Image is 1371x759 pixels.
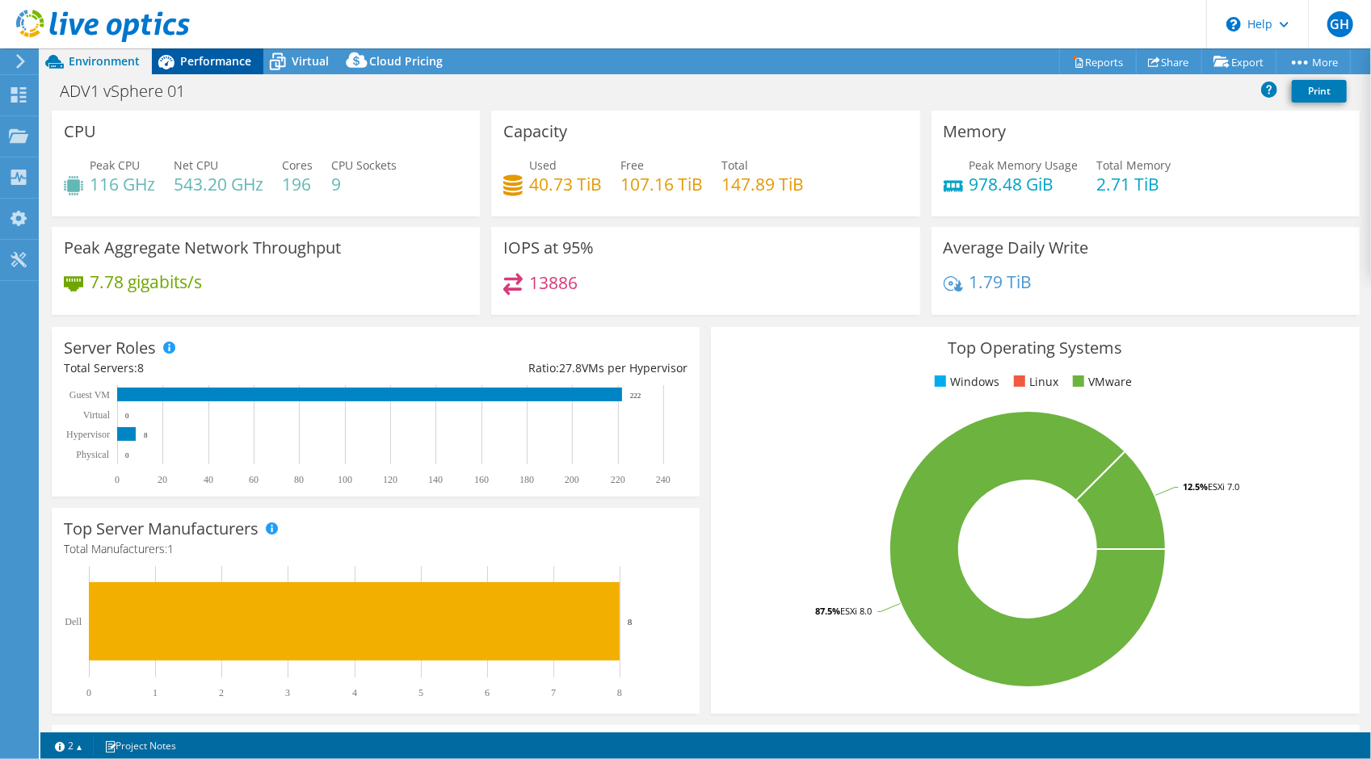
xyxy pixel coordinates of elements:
h3: CPU [64,123,96,140]
span: Peak CPU [90,157,140,173]
text: 8 [617,687,622,698]
h4: 978.48 GiB [969,175,1079,193]
li: VMware [1069,373,1132,391]
a: More [1276,49,1351,74]
text: 3 [285,687,290,698]
text: 220 [611,474,625,485]
h4: 40.73 TiB [529,175,602,193]
span: Net CPU [174,157,218,173]
text: 8 [628,617,633,627]
h3: Server Roles [64,339,156,357]
text: Virtual [83,409,111,421]
span: Cloud Pricing [369,53,443,69]
text: 222 [630,392,641,400]
h3: IOPS at 95% [503,239,594,257]
text: 4 [352,687,357,698]
h3: Top Server Manufacturers [64,520,259,538]
text: 2 [219,687,224,698]
text: 200 [565,474,579,485]
text: Dell [65,616,82,627]
text: 7 [551,687,556,698]
text: 160 [474,474,489,485]
div: Ratio: VMs per Hypervisor [376,359,688,377]
span: Total Memory [1097,157,1171,173]
li: Windows [931,373,999,391]
h3: Capacity [503,123,567,140]
h4: 13886 [529,274,578,291]
text: 100 [338,474,352,485]
h3: Memory [944,123,1007,140]
h4: 2.71 TiB [1097,175,1171,193]
span: Performance [180,53,251,69]
h3: Top Operating Systems [723,339,1347,357]
a: 2 [44,736,94,756]
span: 8 [137,360,144,375]
a: Share [1136,49,1202,74]
a: Reports [1059,49,1137,74]
svg: \n [1226,17,1241,31]
span: Free [620,157,644,173]
text: 180 [519,474,534,485]
text: 8 [144,431,148,439]
text: 60 [249,474,259,485]
span: 1 [167,541,174,556]
a: Print [1292,80,1347,103]
span: Environment [69,53,140,69]
h4: 7.78 gigabits/s [90,273,202,291]
h4: 543.20 GHz [174,175,263,193]
tspan: ESXi 7.0 [1208,480,1239,493]
h4: 107.16 TiB [620,175,703,193]
span: Peak Memory Usage [969,157,1079,173]
h4: 1.79 TiB [969,273,1032,291]
h3: Average Daily Write [944,239,1089,257]
text: 1 [153,687,158,698]
h3: Peak Aggregate Network Throughput [64,239,341,257]
div: Total Servers: [64,359,376,377]
span: Total [721,157,748,173]
h4: 147.89 TiB [721,175,804,193]
text: 0 [125,412,129,420]
text: 20 [158,474,167,485]
text: Guest VM [69,389,110,400]
span: Used [529,157,557,173]
span: GH [1327,11,1353,37]
span: CPU Sockets [331,157,397,173]
a: Export [1201,49,1276,74]
h4: Total Manufacturers: [64,540,688,558]
span: Virtual [292,53,329,69]
text: 40 [204,474,213,485]
h4: 116 GHz [90,175,155,193]
tspan: 87.5% [815,605,840,617]
tspan: ESXi 8.0 [840,605,872,617]
text: 0 [115,474,120,485]
text: 0 [86,687,91,698]
a: Project Notes [93,736,187,756]
span: 27.8 [559,360,582,375]
h1: ADV1 vSphere 01 [53,82,210,100]
text: 120 [383,474,397,485]
h4: 9 [331,175,397,193]
text: 6 [485,687,490,698]
span: Cores [282,157,313,173]
text: 0 [125,451,129,459]
text: 140 [428,474,443,485]
text: Hypervisor [66,429,110,440]
text: 5 [418,687,423,698]
text: Physical [76,449,109,460]
text: 80 [294,474,304,485]
text: 240 [656,474,671,485]
tspan: 12.5% [1183,480,1208,493]
li: Linux [1010,373,1058,391]
h4: 196 [282,175,313,193]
